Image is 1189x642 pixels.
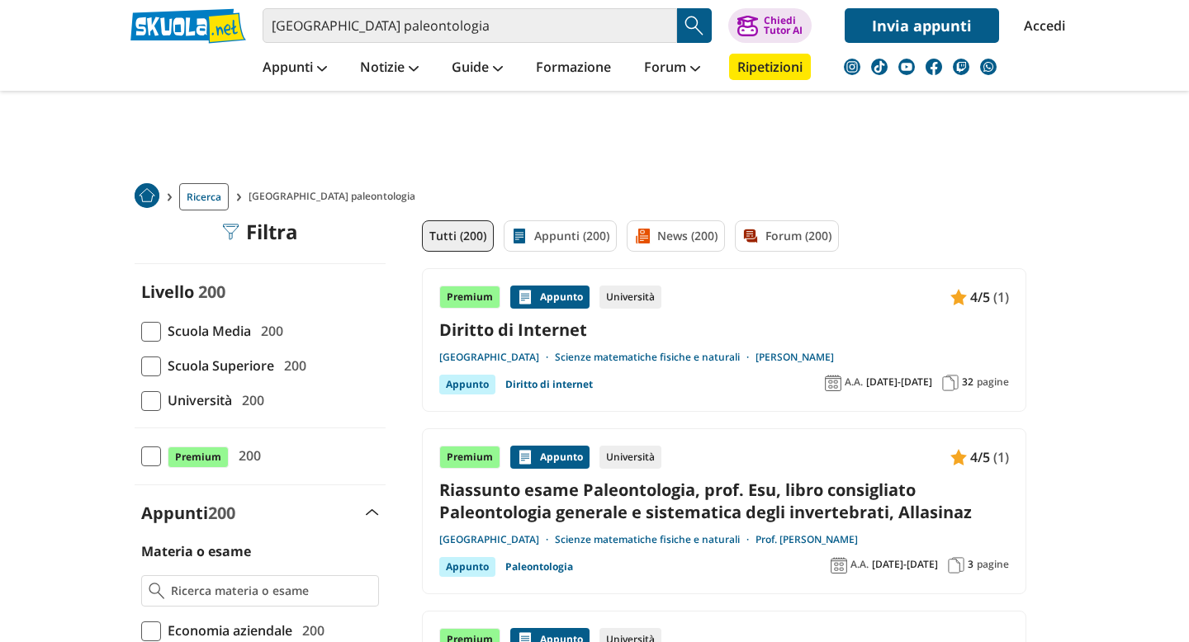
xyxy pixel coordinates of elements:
span: 200 [232,445,261,466]
input: Cerca appunti, riassunti o versioni [263,8,677,43]
a: Diritto di Internet [439,319,1009,341]
img: instagram [844,59,860,75]
span: [DATE]-[DATE] [866,375,932,389]
a: [PERSON_NAME] [756,351,834,364]
a: Riassunto esame Paleontologia, prof. Esu, libro consigliato Paleontologia generale e sistematica ... [439,479,1009,523]
div: Università [599,286,661,309]
img: Anno accademico [831,557,847,574]
a: Forum (200) [735,220,839,252]
span: 4/5 [970,446,990,468]
img: facebook [926,59,942,75]
img: Apri e chiudi sezione [366,509,379,516]
span: 200 [235,389,264,411]
button: Search Button [677,8,712,43]
a: Forum [640,54,704,83]
a: [GEOGRAPHIC_DATA] [439,351,555,364]
span: Università [161,389,232,411]
span: A.A. [850,558,869,571]
span: 200 [208,502,235,524]
a: Accedi [1024,8,1059,43]
span: pagine [977,375,1009,389]
a: Scienze matematiche fisiche e naturali [555,351,756,364]
a: Guide [448,54,507,83]
span: 200 [296,620,324,641]
a: Scienze matematiche fisiche e naturali [555,533,756,546]
img: News filtro contenuto [634,228,651,244]
span: 32 [962,375,973,389]
img: Filtra filtri mobile [223,224,239,240]
img: Pagine [948,557,964,574]
span: 200 [198,281,225,303]
div: Appunto [510,446,590,469]
img: Appunti filtro contenuto [511,228,528,244]
input: Ricerca materia o esame [171,583,372,599]
a: Prof. [PERSON_NAME] [756,533,858,546]
img: twitch [953,59,969,75]
a: Appunti [258,54,331,83]
div: Appunto [510,286,590,309]
span: 200 [277,355,306,376]
div: Premium [439,286,500,309]
a: Appunti (200) [504,220,617,252]
span: Economia aziendale [161,620,292,641]
img: Appunti contenuto [950,289,967,305]
a: [GEOGRAPHIC_DATA] [439,533,555,546]
a: Ripetizioni [729,54,811,80]
a: Formazione [532,54,615,83]
div: Appunto [439,557,495,577]
span: A.A. [845,375,863,389]
span: (1) [993,286,1009,308]
a: Home [135,183,159,210]
span: Scuola Superiore [161,355,274,376]
span: Scuola Media [161,320,251,342]
span: (1) [993,446,1009,468]
span: [GEOGRAPHIC_DATA] paleontologia [249,183,422,210]
img: Anno accademico [825,375,841,391]
a: Paleontologia [505,557,573,577]
span: 4/5 [970,286,990,308]
a: Notizie [356,54,423,83]
a: News (200) [627,220,725,252]
img: Forum filtro contenuto [742,228,759,244]
div: Filtra [223,220,298,243]
div: Chiedi Tutor AI [764,16,803,35]
div: Appunto [439,375,495,394]
label: Livello [141,281,194,303]
a: Tutti (200) [422,220,494,252]
img: Appunti contenuto [517,449,533,465]
label: Appunti [141,502,235,524]
img: Home [135,183,159,208]
span: Premium [168,446,229,468]
div: Premium [439,446,500,469]
span: 3 [968,558,973,571]
img: tiktok [871,59,888,75]
label: Materia o esame [141,542,251,560]
img: Appunti contenuto [950,449,967,465]
span: pagine [977,558,1009,571]
a: Ricerca [179,183,229,210]
a: Diritto di internet [505,375,593,394]
span: [DATE]-[DATE] [872,558,938,571]
button: ChiediTutor AI [728,8,812,43]
span: 200 [254,320,283,342]
img: youtube [898,59,915,75]
img: Pagine [942,375,959,391]
a: Invia appunti [845,8,999,43]
img: WhatsApp [980,59,997,75]
img: Ricerca materia o esame [149,583,164,599]
img: Cerca appunti, riassunti o versioni [682,13,707,38]
div: Università [599,446,661,469]
img: Appunti contenuto [517,289,533,305]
